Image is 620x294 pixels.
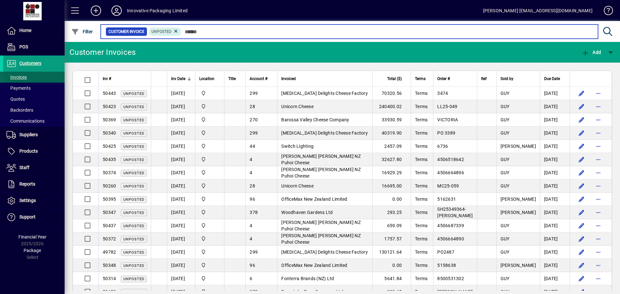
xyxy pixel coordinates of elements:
[576,207,587,218] button: Edit
[6,75,27,80] span: Invoices
[372,246,411,259] td: 130121.64
[372,100,411,113] td: 240400.02
[69,47,136,57] div: Customer Invoices
[250,263,255,268] span: 96
[3,72,65,83] a: Invoices
[281,233,361,245] span: [PERSON_NAME] [PERSON_NAME] NZ Puhoi Cheese
[18,234,46,239] span: Financial Year
[250,157,252,162] span: 4
[250,236,252,241] span: 4
[481,75,492,82] div: Ref
[437,130,455,136] span: PO 3389
[593,194,604,204] button: More options
[167,232,195,246] td: [DATE]
[593,181,604,191] button: More options
[103,170,116,175] span: 50374
[123,237,144,241] span: Unposted
[501,210,536,215] span: [PERSON_NAME]
[3,83,65,94] a: Payments
[437,91,448,96] span: 3474
[415,183,428,188] span: Terms
[250,144,255,149] span: 44
[167,272,195,285] td: [DATE]
[544,75,566,82] div: Due Date
[281,144,314,149] span: Switch Lighting
[540,246,570,259] td: [DATE]
[437,197,456,202] span: 5162631
[123,211,144,215] span: Unposted
[106,5,127,16] button: Profile
[437,144,448,149] span: 6736
[540,179,570,193] td: [DATE]
[151,29,171,34] span: Unposted
[19,44,28,49] span: POS
[167,166,195,179] td: [DATE]
[593,101,604,112] button: More options
[19,148,38,154] span: Products
[199,156,220,163] span: Innovative Packaging
[86,5,106,16] button: Add
[540,232,570,246] td: [DATE]
[501,104,510,109] span: GUY
[281,75,296,82] span: Invoiced
[250,276,252,281] span: 6
[576,220,587,231] button: Edit
[6,86,31,91] span: Payments
[576,115,587,125] button: Edit
[3,176,65,192] a: Reports
[19,198,36,203] span: Settings
[501,223,510,228] span: GUY
[250,117,258,122] span: 270
[171,75,185,82] span: Inv Date
[167,206,195,219] td: [DATE]
[501,249,510,255] span: GUY
[372,219,411,232] td: 659.09
[123,171,144,175] span: Unposted
[199,143,220,150] span: Innovative Packaging
[437,117,458,122] span: VICTORIA
[415,223,428,228] span: Terms
[250,75,273,82] div: Account #
[199,169,220,176] span: Innovative Packaging
[250,210,258,215] span: 378
[372,179,411,193] td: 16695.00
[415,130,428,136] span: Terms
[250,75,267,82] span: Account #
[167,153,195,166] td: [DATE]
[437,157,464,162] span: 4506518642
[3,94,65,105] a: Quotes
[281,249,368,255] span: [MEDICAL_DATA] Delights Cheese Factory
[540,100,570,113] td: [DATE]
[593,234,604,244] button: More options
[582,50,601,55] span: Add
[415,249,428,255] span: Terms
[576,88,587,98] button: Edit
[199,103,220,110] span: Innovative Packaging
[199,129,220,137] span: Innovative Packaging
[576,273,587,284] button: Edit
[501,276,510,281] span: GUY
[437,207,473,218] span: SH25349364-[PERSON_NAME]
[415,75,426,82] span: Terms
[372,153,411,166] td: 32627.80
[540,140,570,153] td: [DATE]
[123,92,144,96] span: Unposted
[576,181,587,191] button: Edit
[167,140,195,153] td: [DATE]
[167,100,195,113] td: [DATE]
[372,259,411,272] td: 0.00
[501,91,510,96] span: GUY
[415,91,428,96] span: Terms
[501,170,510,175] span: GUY
[593,154,604,165] button: More options
[199,196,220,203] span: Innovative Packaging
[281,276,334,281] span: Fonterra Brands (NZ) Ltd
[501,117,510,122] span: GUY
[415,263,428,268] span: Terms
[250,223,252,228] span: 4
[483,5,593,16] div: [PERSON_NAME] [EMAIL_ADDRESS][DOMAIN_NAME]
[250,91,258,96] span: 299
[372,206,411,219] td: 293.25
[123,198,144,202] span: Unposted
[540,166,570,179] td: [DATE]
